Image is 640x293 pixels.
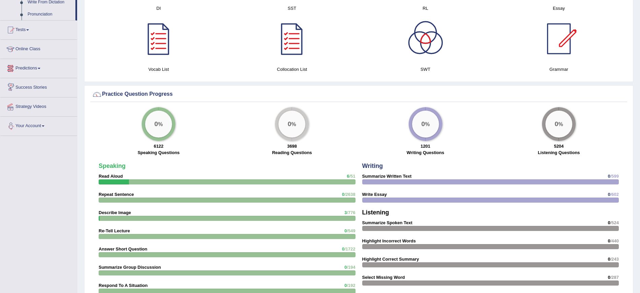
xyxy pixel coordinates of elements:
span: /51 [349,174,355,179]
div: % [545,111,572,138]
span: /243 [610,257,619,262]
span: 0 [608,220,610,225]
a: Online Class [0,40,77,57]
strong: Describe Image [99,210,131,215]
big: 0 [155,120,158,128]
span: 0 [608,192,610,197]
a: Predictions [0,59,77,76]
strong: Read Aloud [99,174,123,179]
span: 0 [608,257,610,262]
span: /192 [347,283,355,288]
div: % [145,111,172,138]
a: Your Account [0,117,77,134]
span: 0 [344,265,347,270]
span: /194 [347,265,355,270]
strong: Highlight Correct Summary [362,257,419,262]
span: /549 [347,228,355,233]
strong: 3698 [287,144,297,149]
a: Pronunciation [25,8,75,21]
strong: Listening [362,209,389,216]
strong: Repeat Sentence [99,192,134,197]
big: 0 [554,120,558,128]
strong: Answer Short Question [99,246,147,252]
h4: RL [362,5,489,12]
div: % [412,111,439,138]
strong: Highlight Incorrect Words [362,238,416,243]
span: 0 [608,238,610,243]
h4: Essay [496,5,622,12]
h4: SWT [362,66,489,73]
strong: Summarize Spoken Text [362,220,412,225]
label: Listening Questions [538,149,580,156]
span: 0 [608,275,610,280]
strong: Respond To A Situation [99,283,147,288]
strong: 5204 [554,144,564,149]
strong: Write Essay [362,192,387,197]
a: Tests [0,21,77,37]
strong: Select Missing Word [362,275,405,280]
big: 0 [288,120,292,128]
big: 0 [421,120,425,128]
span: 6 [347,174,349,179]
h4: SST [229,5,355,12]
h4: Collocation List [229,66,355,73]
span: /524 [610,220,619,225]
strong: Writing [362,163,383,169]
label: Writing Questions [407,149,444,156]
div: Practice Question Progress [92,89,626,99]
h4: Grammar [496,66,622,73]
span: /287 [610,275,619,280]
strong: Speaking [99,163,126,169]
span: /599 [610,174,619,179]
span: 3 [344,210,347,215]
a: Strategy Videos [0,97,77,114]
strong: Re-Tell Lecture [99,228,130,233]
span: 0 [344,283,347,288]
span: 0 [608,174,610,179]
span: /2638 [344,192,356,197]
strong: 6122 [154,144,164,149]
h4: DI [95,5,222,12]
span: /1722 [344,246,356,252]
span: 0 [342,192,344,197]
label: Speaking Questions [138,149,180,156]
h4: Vocab List [95,66,222,73]
label: Reading Questions [272,149,312,156]
strong: Summarize Group Discussion [99,265,161,270]
a: Success Stories [0,78,77,95]
span: /776 [347,210,355,215]
span: 0 [342,246,344,252]
span: 0 [344,228,347,233]
div: % [278,111,305,138]
strong: Summarize Written Text [362,174,412,179]
strong: 1201 [420,144,430,149]
span: /440 [610,238,619,243]
span: /602 [610,192,619,197]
